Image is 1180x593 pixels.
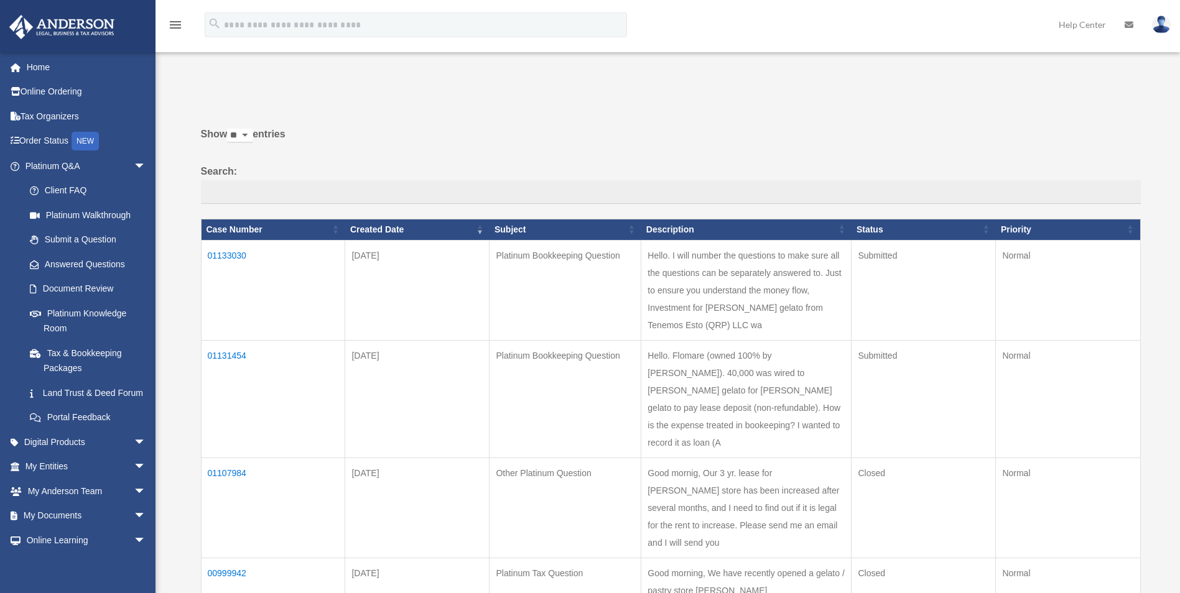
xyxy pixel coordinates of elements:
th: Case Number: activate to sort column ascending [201,219,345,240]
a: Document Review [17,277,159,301]
a: Submit a Question [17,228,159,252]
td: Submitted [852,340,996,457]
span: arrow_drop_down [134,503,159,529]
span: arrow_drop_down [134,454,159,480]
a: Platinum Walkthrough [17,203,159,228]
td: 01133030 [201,240,345,340]
span: arrow_drop_down [134,528,159,553]
span: arrow_drop_down [134,479,159,504]
a: Platinum Knowledge Room [17,301,159,341]
a: My Documentsarrow_drop_down [9,503,165,528]
span: arrow_drop_down [134,430,159,455]
a: Client FAQ [17,178,159,203]
label: Search: [201,163,1141,204]
td: Normal [996,240,1140,340]
img: Anderson Advisors Platinum Portal [6,15,118,39]
label: Show entries [201,126,1141,155]
input: Search: [201,180,1141,204]
i: search [208,17,221,30]
th: Subject: activate to sort column ascending [490,219,641,240]
a: Order StatusNEW [9,129,165,154]
div: NEW [72,132,99,150]
td: 01107984 [201,457,345,558]
a: Tax & Bookkeeping Packages [17,341,159,380]
a: Tax Organizers [9,104,165,129]
a: Portal Feedback [17,405,159,430]
td: [DATE] [345,457,490,558]
img: User Pic [1152,16,1171,34]
a: Online Learningarrow_drop_down [9,528,165,553]
td: Hello. Flomare (owned 100% by [PERSON_NAME]). 40,000 was wired to [PERSON_NAME] gelato for [PERSO... [641,340,852,457]
td: Platinum Bookkeeping Question [490,340,641,457]
a: Home [9,55,165,80]
a: Digital Productsarrow_drop_down [9,430,165,454]
a: Answered Questions [17,252,152,277]
i: menu [168,17,183,32]
a: Land Trust & Deed Forum [17,380,159,405]
select: Showentries [227,129,253,143]
span: arrow_drop_down [134,154,159,179]
th: Created Date: activate to sort column ascending [345,219,490,240]
td: Closed [852,457,996,558]
a: Online Ordering [9,80,165,104]
td: Submitted [852,240,996,340]
a: Platinum Q&Aarrow_drop_down [9,154,159,178]
th: Priority: activate to sort column ascending [996,219,1140,240]
td: Good mornig, Our 3 yr. lease for [PERSON_NAME] store has been increased after several months, and... [641,457,852,558]
td: [DATE] [345,340,490,457]
td: 01131454 [201,340,345,457]
td: Platinum Bookkeeping Question [490,240,641,340]
a: menu [168,22,183,32]
td: Other Platinum Question [490,457,641,558]
a: My Anderson Teamarrow_drop_down [9,479,165,503]
th: Description: activate to sort column ascending [641,219,852,240]
td: Normal [996,340,1140,457]
td: [DATE] [345,240,490,340]
td: Normal [996,457,1140,558]
td: Hello. I will number the questions to make sure all the questions can be separately answered to. ... [641,240,852,340]
th: Status: activate to sort column ascending [852,219,996,240]
a: My Entitiesarrow_drop_down [9,454,165,479]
